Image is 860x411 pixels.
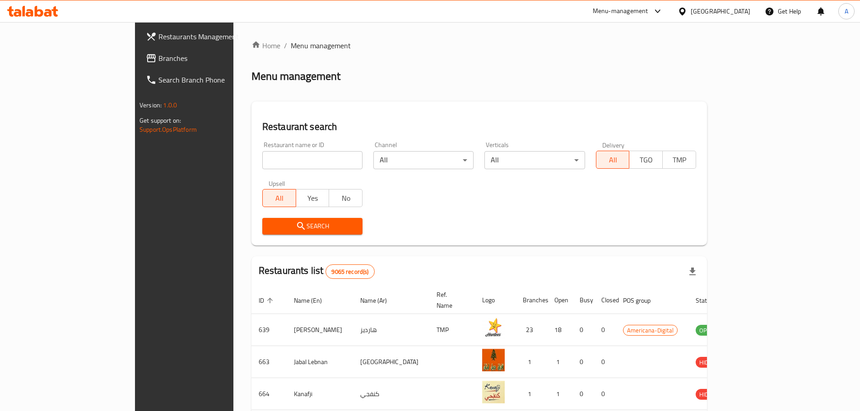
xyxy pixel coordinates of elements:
img: Kanafji [482,381,505,403]
td: 0 [594,378,616,410]
nav: breadcrumb [251,40,707,51]
td: 0 [572,378,594,410]
div: Total records count [325,264,374,279]
td: 18 [547,314,572,346]
span: Search [270,221,355,232]
span: 1.0.0 [163,99,177,111]
h2: Menu management [251,69,340,83]
span: Restaurants Management [158,31,271,42]
td: كنفجي [353,378,429,410]
span: OPEN [696,325,718,336]
span: POS group [623,295,662,306]
td: 1 [547,346,572,378]
a: Search Branch Phone [139,69,279,91]
td: [GEOGRAPHIC_DATA] [353,346,429,378]
span: All [266,192,293,205]
span: HIDDEN [696,357,723,368]
button: TGO [629,151,663,169]
span: Get support on: [139,115,181,126]
a: Restaurants Management [139,26,279,47]
span: Name (En) [294,295,334,306]
button: Yes [296,189,330,207]
button: Search [262,218,363,235]
td: 1 [547,378,572,410]
span: ID [259,295,276,306]
span: HIDDEN [696,389,723,400]
span: Version: [139,99,162,111]
button: TMP [662,151,696,169]
div: Export file [682,261,703,282]
span: Search Branch Phone [158,74,271,85]
span: Americana-Digital [623,325,677,336]
span: Branches [158,53,271,64]
span: TGO [633,153,659,166]
span: Name (Ar) [360,295,399,306]
label: Upsell [269,180,285,186]
td: 1 [516,346,547,378]
span: Menu management [291,40,351,51]
div: Menu-management [593,6,648,17]
img: Hardee's [482,317,505,339]
span: All [600,153,626,166]
th: Branches [516,286,547,314]
button: All [262,189,296,207]
th: Busy [572,286,594,314]
span: Yes [300,192,326,205]
a: Support.OpsPlatform [139,124,197,135]
div: All [373,151,474,169]
td: 1 [516,378,547,410]
td: Jabal Lebnan [287,346,353,378]
td: TMP [429,314,475,346]
td: 0 [594,346,616,378]
button: No [329,189,363,207]
th: Logo [475,286,516,314]
th: Open [547,286,572,314]
div: HIDDEN [696,357,723,368]
td: هارديز [353,314,429,346]
span: No [333,192,359,205]
input: Search for restaurant name or ID.. [262,151,363,169]
a: Branches [139,47,279,69]
td: 0 [572,314,594,346]
span: Ref. Name [437,289,464,311]
td: 23 [516,314,547,346]
td: Kanafji [287,378,353,410]
h2: Restaurant search [262,120,696,134]
h2: Restaurants list [259,264,375,279]
div: HIDDEN [696,389,723,400]
div: All [484,151,585,169]
span: TMP [666,153,693,166]
th: Closed [594,286,616,314]
span: 9065 record(s) [326,268,374,276]
label: Delivery [602,142,625,148]
li: / [284,40,287,51]
button: All [596,151,630,169]
div: [GEOGRAPHIC_DATA] [691,6,750,16]
td: 0 [594,314,616,346]
img: Jabal Lebnan [482,349,505,371]
td: 0 [572,346,594,378]
span: Status [696,295,725,306]
td: [PERSON_NAME] [287,314,353,346]
span: A [845,6,848,16]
